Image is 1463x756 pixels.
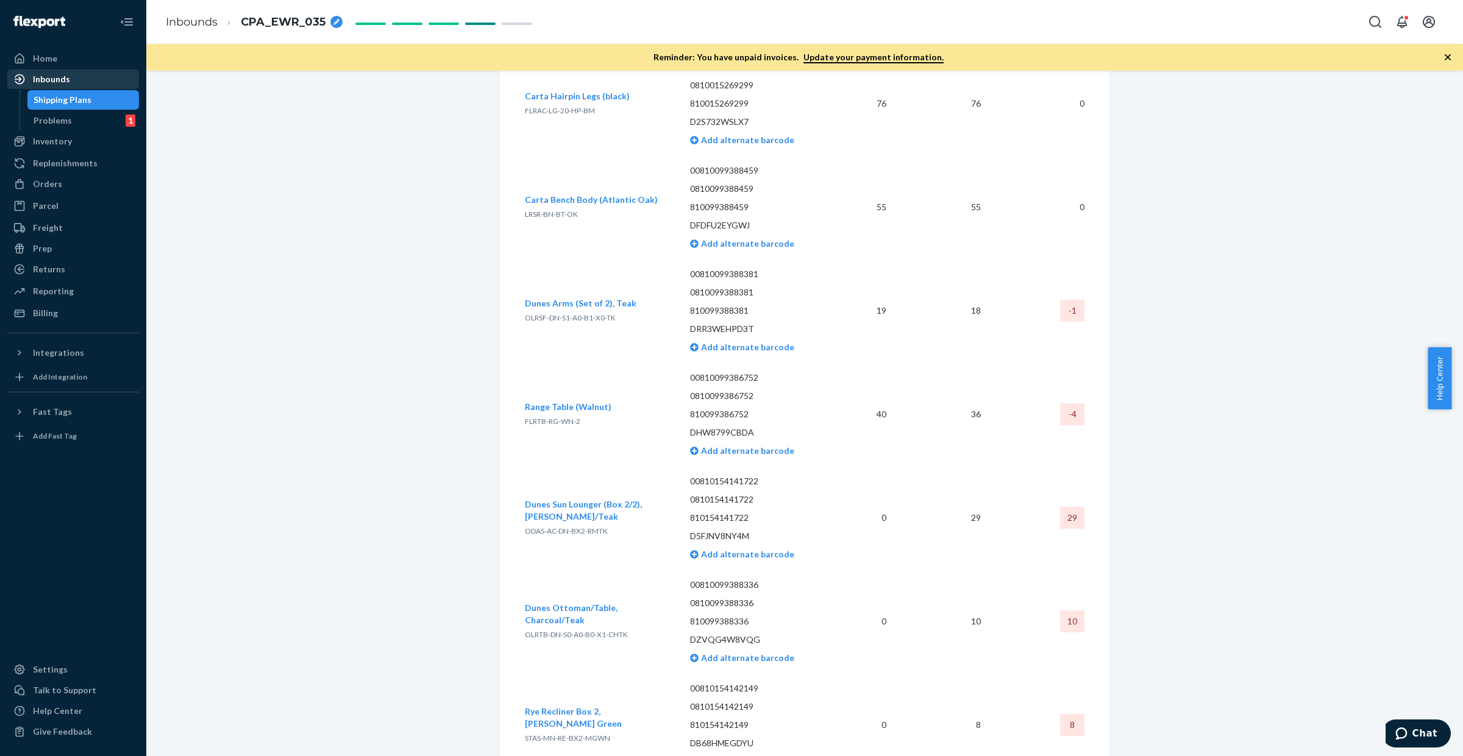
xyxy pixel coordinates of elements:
a: Inventory [7,132,139,151]
span: Add alternate barcode [699,445,794,456]
a: Home [7,49,139,68]
span: Add alternate barcode [699,652,794,663]
p: 0810099388381 [690,286,826,299]
p: 00810154142149 [690,682,826,694]
p: D5FJNV8NY4M [690,530,826,542]
a: Add alternate barcode [690,238,794,249]
p: 810154141722 [690,512,826,524]
button: Carta Hairpin Legs (black) [525,90,630,102]
span: OLRSF-DN-S1-A0-B1-X0-TK [525,313,616,322]
div: Prep [33,242,52,255]
div: Freight [33,222,63,234]
td: 0 [991,52,1084,155]
a: Problems1 [27,111,140,130]
p: D2S732WSLX7 [690,116,826,128]
td: 76 [896,52,990,155]
span: Dunes Ottoman/Table, Charcoal/Teak [525,602,618,625]
button: Carta Bench Body (Atlantic Oak) [525,194,658,206]
p: 00810099388381 [690,268,826,280]
span: STAS-MN-RE-BX2-MGWN [525,733,610,743]
div: 1 [126,115,135,127]
td: 76 [835,52,896,155]
div: Fast Tags [33,406,72,418]
button: Talk to Support [7,680,139,700]
iframe: Opens a widget where you can chat to one of our agents [1386,719,1451,750]
td: 55 [835,155,896,259]
a: Prep [7,239,139,258]
a: Inbounds [166,15,218,29]
p: 0810154141722 [690,493,826,506]
button: Give Feedback [7,722,139,741]
div: 8 [1060,714,1084,736]
span: Add alternate barcode [699,135,794,145]
span: OLRTB-DN-S0-A0-B0-X1-CHTK [525,630,628,639]
button: Rye Recliner Box 2, [PERSON_NAME] Green [525,705,671,730]
span: Add alternate barcode [699,238,794,249]
img: Flexport logo [13,16,65,28]
p: 00810154141722 [690,475,826,487]
td: 18 [896,259,990,362]
p: 0810099388459 [690,183,826,195]
p: 0810099388336 [690,597,826,609]
p: DFDFU2EYGWJ [690,219,826,231]
a: Add alternate barcode [690,652,794,663]
a: Orders [7,174,139,194]
div: 29 [1060,507,1084,529]
button: Integrations [7,343,139,362]
a: Returns [7,260,139,279]
div: Add Fast Tag [33,431,77,441]
p: 00810099388459 [690,164,826,177]
div: 10 [1060,610,1084,632]
p: 0810015269299 [690,79,826,91]
td: 0 [835,466,896,570]
button: Help Center [1428,347,1451,409]
button: Open account menu [1417,10,1441,34]
a: Add Integration [7,367,139,387]
p: 810015269299 [690,97,826,110]
span: Carta Hairpin Legs (black) [525,91,630,101]
td: 0 [991,155,1084,259]
button: Open Search Box [1363,10,1387,34]
span: FLRTB-RG-WN-2 [525,417,580,426]
td: 29 [896,466,990,570]
p: DB68HMEGDYU [690,737,826,749]
a: Parcel [7,196,139,216]
p: DZVQG4W8VQG [690,634,826,646]
a: Reporting [7,281,139,301]
div: Talk to Support [33,684,96,696]
td: 0 [835,570,896,673]
div: Shipping Plans [34,94,91,106]
span: LRSR-BN-BT-OK [525,210,578,219]
div: Give Feedback [33,726,92,738]
a: Add Fast Tag [7,426,139,446]
button: Dunes Ottoman/Table, Charcoal/Teak [525,602,671,626]
div: Returns [33,263,65,275]
a: Billing [7,303,139,323]
a: Add alternate barcode [690,445,794,456]
ol: breadcrumbs [156,4,352,40]
p: 810099386752 [690,408,826,420]
p: 0810099386752 [690,390,826,402]
div: Parcel [33,200,59,212]
p: 0810154142149 [690,701,826,713]
span: Carta Bench Body (Atlantic Oak) [525,194,658,205]
button: Open notifications [1390,10,1414,34]
p: 810099388336 [690,615,826,627]
div: Add Integration [33,372,87,382]
td: 36 [896,362,990,466]
div: Inbounds [33,73,70,85]
span: Dunes Arms (Set of 2), Teak [525,298,636,308]
div: Orders [33,178,62,190]
div: -1 [1060,300,1084,322]
a: Inbounds [7,69,139,89]
td: 10 [896,570,990,673]
a: Freight [7,218,139,238]
div: Billing [33,307,58,319]
div: Inventory [33,135,72,147]
td: 19 [835,259,896,362]
a: Replenishments [7,154,139,173]
div: Home [33,52,57,65]
a: Help Center [7,701,139,721]
a: Add alternate barcode [690,135,794,145]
